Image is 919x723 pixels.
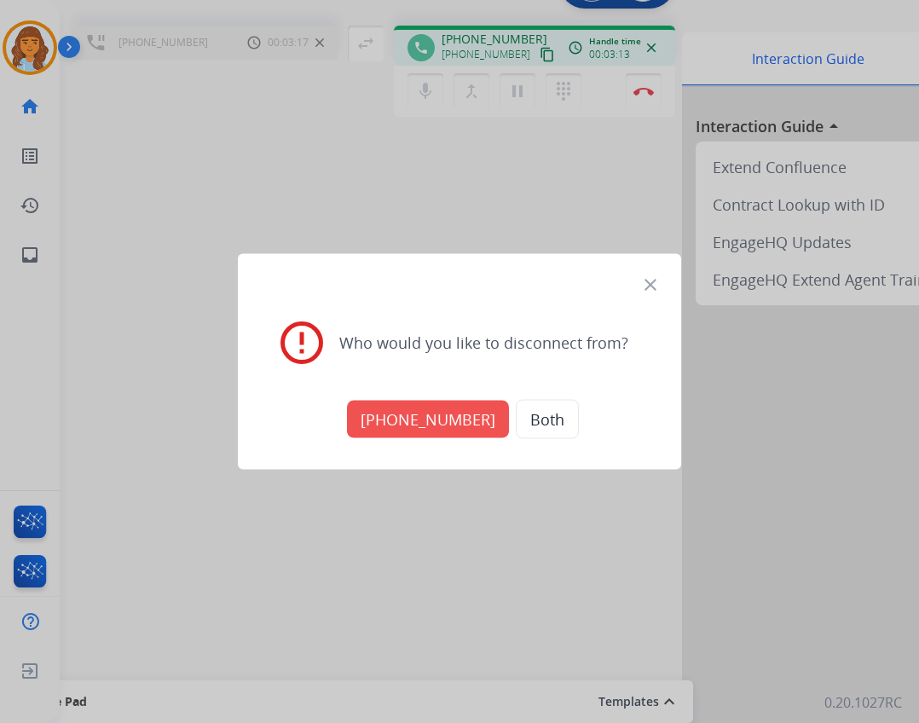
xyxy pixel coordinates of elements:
[339,330,628,354] span: Who would you like to disconnect from?
[824,692,902,713] p: 0.20.1027RC
[276,316,327,367] mat-icon: error_outline
[516,400,579,439] button: Both
[640,275,661,295] mat-icon: close
[347,401,509,438] button: [PHONE_NUMBER]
